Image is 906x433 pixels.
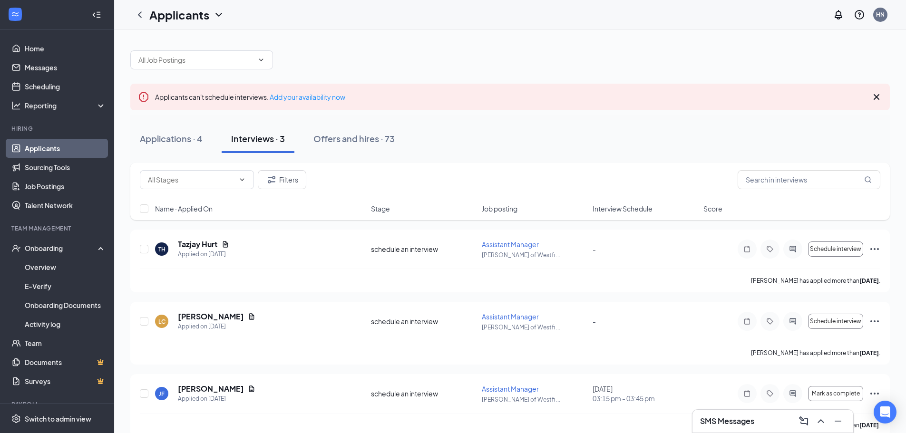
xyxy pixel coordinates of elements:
svg: ChevronDown [238,176,246,183]
p: [PERSON_NAME] of Westfi ... [482,251,587,259]
h1: Applicants [149,7,209,23]
svg: ComposeMessage [798,415,809,427]
p: [PERSON_NAME] has applied more than . [751,277,880,285]
span: Mark as complete [812,390,860,397]
div: Offers and hires · 73 [313,133,395,144]
svg: Tag [764,390,776,397]
h5: [PERSON_NAME] [178,311,244,322]
div: Team Management [11,224,104,232]
svg: QuestionInfo [854,9,865,20]
button: Mark as complete [808,386,863,401]
span: Score [703,204,722,213]
p: [PERSON_NAME] of Westfi ... [482,395,587,404]
div: Open Intercom Messenger [874,401,896,423]
div: [DATE] [593,384,698,403]
button: ComposeMessage [796,414,811,429]
svg: Ellipses [869,388,880,399]
p: [PERSON_NAME] of Westfi ... [482,323,587,331]
span: Interview Schedule [593,204,653,213]
button: Schedule interview [808,241,863,257]
h5: [PERSON_NAME] [178,384,244,394]
svg: Notifications [833,9,844,20]
a: Applicants [25,139,106,158]
div: Hiring [11,125,104,133]
span: Name · Applied On [155,204,213,213]
input: All Job Postings [138,55,253,65]
span: Job posting [482,204,517,213]
span: 03:15 pm - 03:45 pm [593,394,698,403]
span: Schedule interview [810,318,861,325]
div: Switch to admin view [25,414,91,423]
div: HN [876,10,885,19]
a: E-Verify [25,277,106,296]
div: Payroll [11,400,104,408]
svg: Ellipses [869,243,880,255]
svg: Collapse [92,10,101,19]
a: Onboarding Documents [25,296,106,315]
svg: Note [741,318,753,325]
span: Assistant Manager [482,312,539,321]
div: Applied on [DATE] [178,250,229,259]
svg: Minimize [832,415,844,427]
div: schedule an interview [371,389,476,398]
input: All Stages [148,174,234,185]
svg: ActiveChat [787,245,799,253]
svg: Document [222,241,229,248]
svg: ActiveChat [787,390,799,397]
div: schedule an interview [371,244,476,254]
button: ChevronUp [813,414,828,429]
b: [DATE] [859,349,879,356]
a: Scheduling [25,77,106,96]
a: Job Postings [25,177,106,196]
svg: Document [248,385,255,393]
div: Applied on [DATE] [178,394,255,404]
div: schedule an interview [371,317,476,326]
svg: Ellipses [869,316,880,327]
h3: SMS Messages [700,416,754,426]
h5: Tazjay Hurt [178,239,218,250]
a: Talent Network [25,196,106,215]
a: Activity log [25,315,106,334]
span: Stage [371,204,390,213]
svg: Tag [764,318,776,325]
svg: Tag [764,245,776,253]
div: Applications · 4 [140,133,203,144]
input: Search in interviews [738,170,880,189]
div: JF [159,390,165,398]
svg: ChevronLeft [134,9,146,20]
button: Minimize [830,414,846,429]
svg: Filter [266,174,277,185]
p: [PERSON_NAME] has applied more than . [751,349,880,357]
a: DocumentsCrown [25,353,106,372]
svg: Note [741,390,753,397]
div: Reporting [25,101,107,110]
svg: ActiveChat [787,318,799,325]
span: - [593,317,596,326]
svg: ChevronDown [257,56,265,64]
svg: UserCheck [11,243,21,253]
a: Overview [25,258,106,277]
svg: Document [248,313,255,320]
button: Filter Filters [258,170,306,189]
svg: Analysis [11,101,21,110]
span: Assistant Manager [482,240,539,249]
svg: WorkstreamLogo [10,10,20,19]
div: TH [158,245,166,253]
span: Schedule interview [810,246,861,252]
a: Messages [25,58,106,77]
a: Team [25,334,106,353]
span: - [593,245,596,253]
a: Add your availability now [270,93,345,101]
svg: Error [138,91,149,103]
a: Sourcing Tools [25,158,106,177]
svg: Settings [11,414,21,423]
svg: MagnifyingGlass [864,176,872,183]
span: Assistant Manager [482,385,539,393]
div: Applied on [DATE] [178,322,255,331]
svg: Note [741,245,753,253]
svg: Cross [871,91,882,103]
a: SurveysCrown [25,372,106,391]
button: Schedule interview [808,314,863,329]
svg: ChevronDown [213,9,224,20]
